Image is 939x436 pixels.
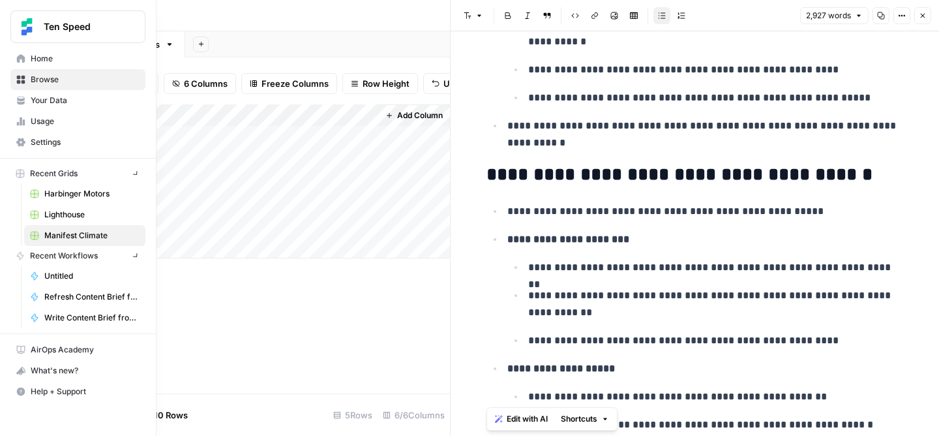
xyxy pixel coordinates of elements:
a: Browse [10,69,145,90]
span: Write Content Brief from Keyword [DEV] [44,312,140,324]
button: Recent Grids [10,164,145,183]
div: What's new? [11,361,145,381]
img: Ten Speed Logo [15,15,38,39]
button: Add Column [380,107,448,124]
span: Add 10 Rows [136,409,188,422]
a: Home [10,48,145,69]
a: Write Content Brief from Keyword [DEV] [24,307,145,328]
span: Row Height [363,77,410,90]
button: Workspace: Ten Speed [10,10,145,43]
span: Refresh Content Brief from Keyword [DEV] [44,291,140,303]
button: Row Height [342,73,418,94]
div: 5 Rows [328,405,378,426]
span: Freeze Columns [261,77,329,90]
button: What's new? [10,360,145,381]
a: Your Data [10,90,145,111]
a: Settings [10,132,145,153]
span: AirOps Academy [31,344,140,356]
span: Usage [31,116,140,127]
a: Untitled [24,266,145,287]
button: Help + Support [10,381,145,402]
span: Home [31,53,140,65]
a: Refresh Content Brief from Keyword [DEV] [24,287,145,307]
span: 6 Columns [184,77,228,90]
span: Browse [31,74,140,86]
button: Edit with AI [490,411,553,428]
a: AirOps Academy [10,339,145,360]
span: Lighthouse [44,209,140,221]
span: Settings [31,136,140,148]
span: Edit with AI [507,413,548,425]
span: Manifest Climate [44,230,140,241]
button: 2,927 words [800,7,869,24]
span: Recent Grids [30,168,78,179]
button: Shortcuts [556,411,614,428]
span: Untitled [44,270,140,282]
a: Usage [10,111,145,132]
button: Undo [423,73,474,94]
span: Add Column [397,110,443,121]
button: 6 Columns [164,73,236,94]
span: Your Data [31,95,140,106]
span: Ten Speed [44,20,123,33]
button: Recent Workflows [10,246,145,266]
button: Freeze Columns [241,73,337,94]
span: 2,927 words [806,10,851,22]
span: Recent Workflows [30,250,98,262]
span: Harbinger Motors [44,188,140,200]
span: Help + Support [31,386,140,397]
a: Harbinger Motors [24,183,145,204]
a: Lighthouse [24,204,145,225]
span: Undo [443,77,466,90]
span: Shortcuts [561,413,597,425]
a: Manifest Climate [24,225,145,246]
div: 6/6 Columns [378,405,450,426]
